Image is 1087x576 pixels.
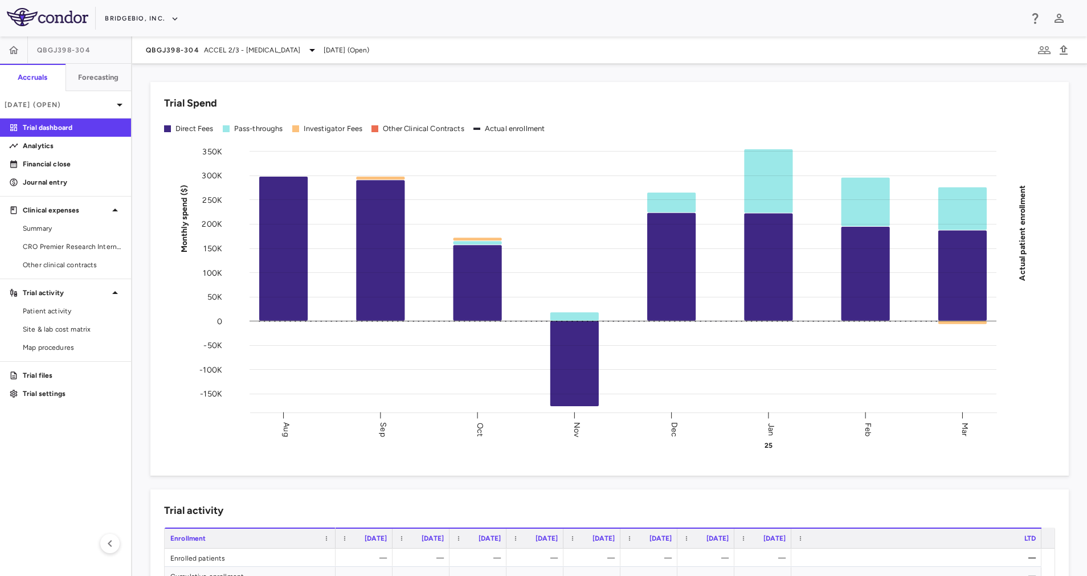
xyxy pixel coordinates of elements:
tspan: Actual patient enrollment [1017,185,1027,280]
span: [DATE] [422,534,444,542]
span: Summary [23,223,122,234]
div: Enrolled patients [165,549,336,566]
span: [DATE] (Open) [324,45,370,55]
p: Analytics [23,141,122,151]
span: QBGJ398-304 [37,46,91,55]
p: Trial files [23,370,122,381]
tspan: -100K [199,365,222,374]
div: — [745,549,786,567]
tspan: 150K [203,244,222,254]
tspan: 250K [202,195,222,205]
text: Sep [378,422,388,436]
span: [DATE] [365,534,387,542]
tspan: 100K [203,268,222,277]
tspan: Monthly spend ($) [179,185,189,252]
p: [DATE] (Open) [5,100,113,110]
tspan: 300K [202,171,222,181]
text: Dec [669,422,679,436]
div: — [574,549,615,567]
span: Map procedures [23,342,122,353]
p: Clinical expenses [23,205,108,215]
tspan: -50K [203,341,222,350]
span: ACCEL 2/3 - [MEDICAL_DATA] [204,45,301,55]
div: Other Clinical Contracts [383,124,464,134]
p: Trial activity [23,288,108,298]
div: Actual enrollment [485,124,545,134]
img: logo-full-SnFGN8VE.png [7,8,88,26]
p: Financial close [23,159,122,169]
div: Investigator Fees [304,124,363,134]
p: Trial settings [23,389,122,399]
p: Trial dashboard [23,122,122,133]
div: — [517,549,558,567]
span: [DATE] [649,534,672,542]
text: Nov [572,422,582,437]
span: Enrollment [170,534,206,542]
span: [DATE] [592,534,615,542]
div: — [460,549,501,567]
tspan: 350K [202,146,222,156]
tspan: 50K [207,292,222,302]
p: Journal entry [23,177,122,187]
text: Feb [863,422,873,436]
div: — [802,549,1036,567]
h6: Trial activity [164,503,223,518]
span: [DATE] [479,534,501,542]
tspan: 200K [202,219,222,229]
span: LTD [1024,534,1036,542]
div: — [403,549,444,567]
text: Jan [766,423,776,435]
span: [DATE] [763,534,786,542]
h6: Accruals [18,72,47,83]
span: [DATE] [706,534,729,542]
tspan: -150K [200,389,222,399]
text: Mar [960,422,970,436]
div: — [346,549,387,567]
span: Patient activity [23,306,122,316]
div: Pass-throughs [234,124,283,134]
span: Site & lab cost matrix [23,324,122,334]
text: 25 [765,442,773,450]
h6: Trial Spend [164,96,217,111]
text: Aug [281,422,291,436]
span: QBGJ398-304 [146,46,199,55]
div: Direct Fees [175,124,214,134]
span: [DATE] [536,534,558,542]
text: Oct [475,422,485,436]
span: CRO Premier Research International LLC [23,242,122,252]
button: BridgeBio, Inc. [105,10,179,28]
div: — [631,549,672,567]
div: — [688,549,729,567]
h6: Forecasting [78,72,119,83]
tspan: 0 [217,316,222,326]
span: Other clinical contracts [23,260,122,270]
